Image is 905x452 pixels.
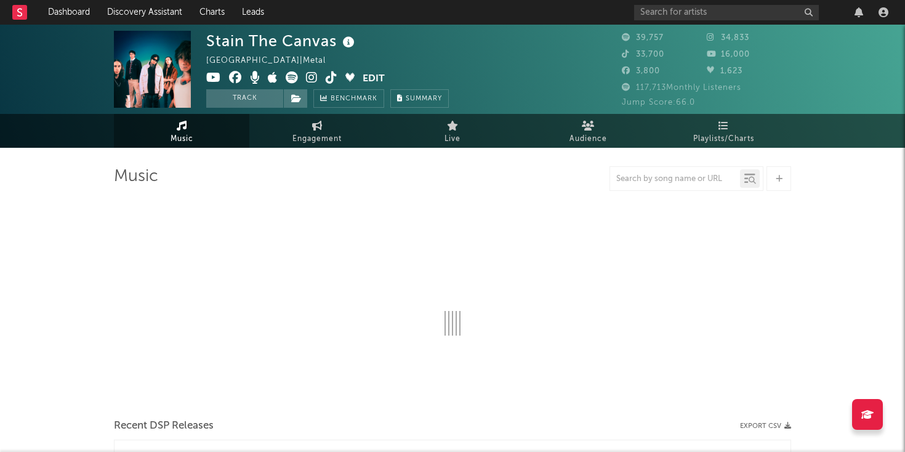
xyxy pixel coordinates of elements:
[622,50,664,59] span: 33,700
[622,67,660,75] span: 3,800
[331,92,377,107] span: Benchmark
[406,95,442,102] span: Summary
[520,114,656,148] a: Audience
[634,5,819,20] input: Search for artists
[390,89,449,108] button: Summary
[707,34,749,42] span: 34,833
[206,54,340,68] div: [GEOGRAPHIC_DATA] | Metal
[114,419,214,434] span: Recent DSP Releases
[610,174,740,184] input: Search by song name or URL
[363,71,385,87] button: Edit
[385,114,520,148] a: Live
[569,132,607,147] span: Audience
[656,114,791,148] a: Playlists/Charts
[622,84,741,92] span: 117,713 Monthly Listeners
[313,89,384,108] a: Benchmark
[292,132,342,147] span: Engagement
[114,114,249,148] a: Music
[622,99,695,107] span: Jump Score: 66.0
[206,89,283,108] button: Track
[622,34,664,42] span: 39,757
[206,31,358,51] div: Stain The Canvas
[693,132,754,147] span: Playlists/Charts
[249,114,385,148] a: Engagement
[444,132,461,147] span: Live
[707,50,750,59] span: 16,000
[171,132,193,147] span: Music
[707,67,742,75] span: 1,623
[740,422,791,430] button: Export CSV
